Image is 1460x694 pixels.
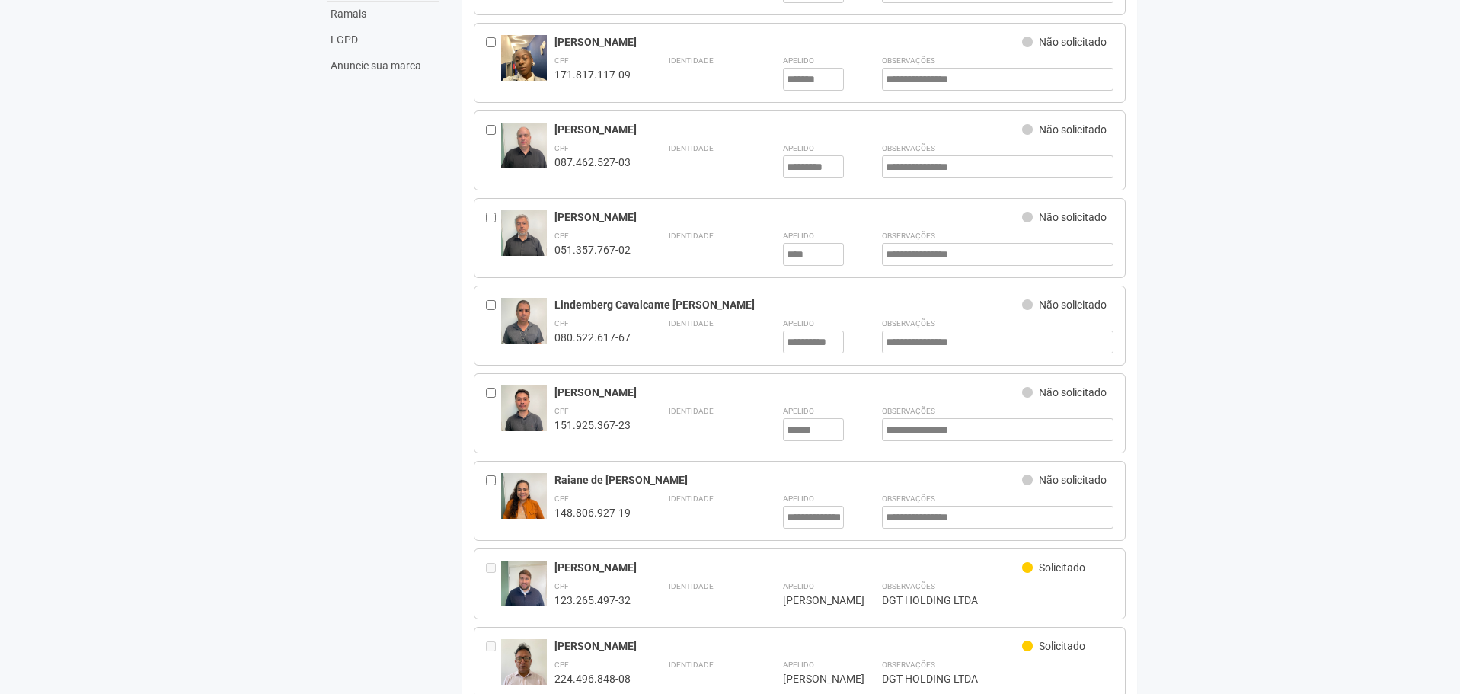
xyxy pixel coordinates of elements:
strong: Identidade [669,660,714,669]
img: user.jpg [501,123,547,184]
strong: CPF [554,232,569,240]
strong: Observações [882,319,935,328]
div: [PERSON_NAME] [554,35,1023,49]
div: Lindemberg Cavalcante [PERSON_NAME] [554,298,1023,312]
strong: Observações [882,407,935,415]
strong: CPF [554,660,569,669]
a: LGPD [327,27,439,53]
div: Entre em contato com a Aministração para solicitar o cancelamento ou 2a via [486,639,501,686]
strong: Identidade [669,144,714,152]
strong: CPF [554,56,569,65]
span: Não solicitado [1039,211,1107,223]
span: Não solicitado [1039,386,1107,398]
strong: CPF [554,407,569,415]
div: [PERSON_NAME] [554,561,1023,574]
img: user.jpg [501,210,547,271]
strong: Observações [882,660,935,669]
div: 087.462.527-03 [554,155,631,169]
span: Não solicitado [1039,123,1107,136]
div: 080.522.617-67 [554,331,631,344]
strong: Observações [882,232,935,240]
strong: Identidade [669,56,714,65]
div: 224.496.848-08 [554,672,631,686]
span: Não solicitado [1039,474,1107,486]
strong: CPF [554,582,569,590]
strong: CPF [554,319,569,328]
div: DGT HOLDING LTDA [882,672,1114,686]
strong: CPF [554,144,569,152]
strong: Identidade [669,494,714,503]
span: Solicitado [1039,640,1085,652]
strong: Identidade [669,582,714,590]
a: Ramais [327,2,439,27]
div: Raiane de [PERSON_NAME] [554,473,1023,487]
strong: CPF [554,494,569,503]
strong: Identidade [669,407,714,415]
strong: Apelido [783,144,814,152]
a: Anuncie sua marca [327,53,439,78]
strong: Apelido [783,56,814,65]
img: user.jpg [501,473,547,534]
span: Solicitado [1039,561,1085,574]
div: [PERSON_NAME] [783,593,844,607]
div: [PERSON_NAME] [554,639,1023,653]
div: 171.817.117-09 [554,68,631,82]
strong: Observações [882,144,935,152]
strong: Observações [882,494,935,503]
div: 051.357.767-02 [554,243,631,257]
img: user.jpg [501,298,547,359]
strong: Apelido [783,232,814,240]
div: 123.265.497-32 [554,593,631,607]
div: 148.806.927-19 [554,506,631,520]
strong: Apelido [783,582,814,590]
div: [PERSON_NAME] [783,672,844,686]
span: Não solicitado [1039,299,1107,311]
img: user.jpg [501,561,547,622]
div: Entre em contato com a Aministração para solicitar o cancelamento ou 2a via [486,561,501,607]
strong: Apelido [783,494,814,503]
strong: Apelido [783,319,814,328]
strong: Observações [882,56,935,65]
div: 151.925.367-23 [554,418,631,432]
strong: Apelido [783,660,814,669]
div: DGT HOLDING LTDA [882,593,1114,607]
div: [PERSON_NAME] [554,210,1023,224]
img: user.jpg [501,385,547,446]
strong: Apelido [783,407,814,415]
div: [PERSON_NAME] [554,385,1023,399]
div: [PERSON_NAME] [554,123,1023,136]
strong: Identidade [669,319,714,328]
span: Não solicitado [1039,36,1107,48]
img: user.jpg [501,35,547,96]
strong: Observações [882,582,935,590]
strong: Identidade [669,232,714,240]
